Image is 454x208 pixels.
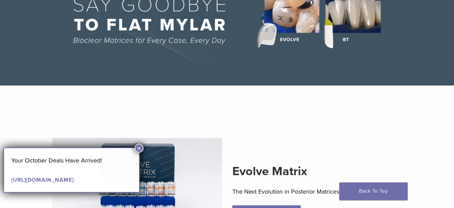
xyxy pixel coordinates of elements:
a: Back To Top [339,182,408,200]
p: The Next Evolution in Posterior Matrices [232,186,402,197]
button: Close [135,144,143,153]
a: [URL][DOMAIN_NAME] [11,177,74,183]
p: Your October Deals Have Arrived! [11,155,132,166]
h2: Evolve Matrix [232,163,402,180]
